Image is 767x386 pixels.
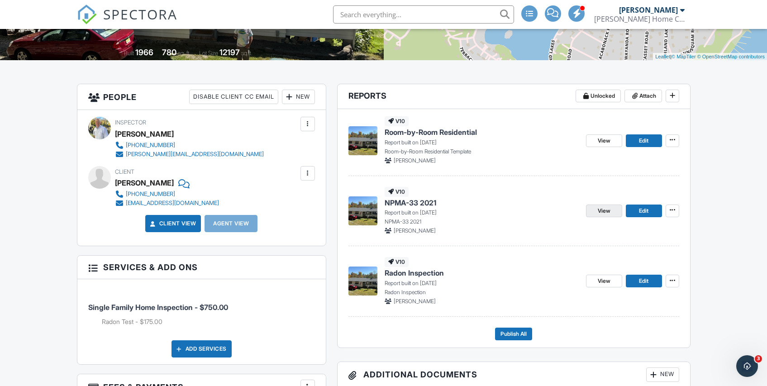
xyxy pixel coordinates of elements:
[653,53,767,61] div: |
[282,90,315,104] div: New
[115,168,134,175] span: Client
[199,50,218,57] span: Lot Size
[189,90,278,104] div: Disable Client CC Email
[88,286,315,333] li: Service: Single Family Home Inspection
[115,150,264,159] a: [PERSON_NAME][EMAIL_ADDRESS][DOMAIN_NAME]
[88,303,228,312] span: Single Family Home Inspection - $750.00
[148,219,196,228] a: Client View
[755,355,762,362] span: 3
[178,50,191,57] span: sq. ft.
[115,190,219,199] a: [PHONE_NUMBER]
[219,48,240,57] div: 12197
[172,340,232,357] div: Add Services
[126,142,175,149] div: [PHONE_NUMBER]
[672,54,696,59] a: © MapTiler
[646,367,679,382] div: New
[115,141,264,150] a: [PHONE_NUMBER]
[102,317,315,326] li: Add on: Radon Test
[77,84,326,110] h3: People
[126,191,175,198] div: [PHONE_NUMBER]
[103,5,177,24] span: SPECTORA
[124,50,134,57] span: Built
[594,14,685,24] div: Merson Home Consulting
[126,151,264,158] div: [PERSON_NAME][EMAIL_ADDRESS][DOMAIN_NAME]
[655,54,670,59] a: Leaflet
[115,119,146,126] span: Inspector
[333,5,514,24] input: Search everything...
[619,5,678,14] div: [PERSON_NAME]
[241,50,252,57] span: sq.ft.
[115,176,174,190] div: [PERSON_NAME]
[126,200,219,207] div: [EMAIL_ADDRESS][DOMAIN_NAME]
[135,48,153,57] div: 1966
[162,48,176,57] div: 780
[697,54,765,59] a: © OpenStreetMap contributors
[115,199,219,208] a: [EMAIL_ADDRESS][DOMAIN_NAME]
[736,355,758,377] iframe: Intercom live chat
[77,5,97,24] img: The Best Home Inspection Software - Spectora
[77,256,326,279] h3: Services & Add ons
[115,127,174,141] div: [PERSON_NAME]
[77,12,177,31] a: SPECTORA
